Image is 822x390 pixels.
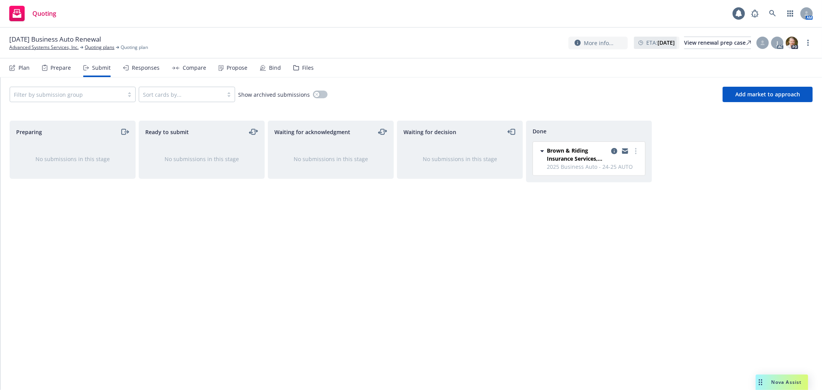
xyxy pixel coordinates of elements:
[684,37,751,49] a: View renewal prep case
[507,127,516,136] a: moveLeft
[378,127,387,136] a: moveLeftRight
[249,127,258,136] a: moveLeftRight
[281,155,381,163] div: No submissions in this stage
[92,65,111,71] div: Submit
[756,375,765,390] div: Drag to move
[227,65,247,71] div: Propose
[620,146,630,156] a: copy logging email
[85,44,114,51] a: Quoting plans
[657,39,675,46] strong: [DATE]
[9,44,79,51] a: Advanced Systems Services, Inc.
[6,3,59,24] a: Quoting
[302,65,314,71] div: Files
[756,375,808,390] button: Nova Assist
[22,155,123,163] div: No submissions in this stage
[50,65,71,71] div: Prepare
[151,155,252,163] div: No submissions in this stage
[631,146,640,156] a: more
[121,44,148,51] span: Quoting plan
[533,127,546,135] span: Done
[777,39,778,47] span: J
[183,65,206,71] div: Compare
[610,146,619,156] a: copy logging email
[723,87,813,102] button: Add market to approach
[132,65,160,71] div: Responses
[735,91,800,98] span: Add market to approach
[410,155,510,163] div: No submissions in this stage
[804,38,813,47] a: more
[145,128,189,136] span: Ready to submit
[9,35,101,44] span: [DATE] Business Auto Renewal
[120,127,129,136] a: moveRight
[765,6,780,21] a: Search
[32,10,56,17] span: Quoting
[269,65,281,71] div: Bind
[783,6,798,21] a: Switch app
[772,379,802,385] span: Nova Assist
[646,39,675,47] span: ETA :
[747,6,763,21] a: Report a Bug
[18,65,30,71] div: Plan
[547,146,608,163] span: Brown & Riding Insurance Services, Inc.
[403,128,456,136] span: Waiting for decision
[786,37,798,49] img: photo
[547,163,640,171] span: 2025 Business Auto - 24-25 AUTO
[274,128,350,136] span: Waiting for acknowledgment
[584,39,614,47] span: More info...
[568,37,628,49] button: More info...
[16,128,42,136] span: Preparing
[238,91,310,99] span: Show archived submissions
